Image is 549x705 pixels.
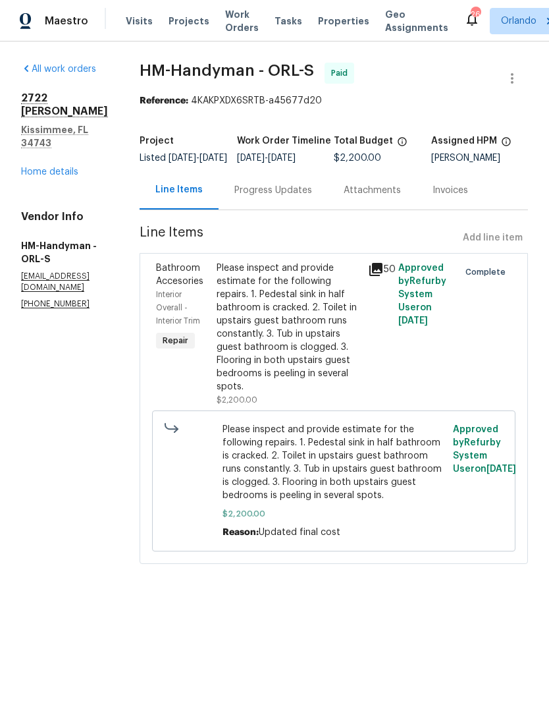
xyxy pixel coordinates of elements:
[140,63,314,78] span: HM-Handyman - ORL-S
[140,154,227,163] span: Listed
[237,154,296,163] span: -
[237,136,331,146] h5: Work Order Timeline
[217,396,257,404] span: $2,200.00
[169,154,196,163] span: [DATE]
[432,184,468,197] div: Invoices
[431,154,529,163] div: [PERSON_NAME]
[501,136,511,154] span: The hpm assigned to this work order.
[368,262,390,277] div: 50
[453,425,516,474] span: Approved by Refurby System User on
[156,264,203,286] span: Bathroom Accesories
[155,183,203,196] div: Line Items
[140,226,457,250] span: Line Items
[21,167,78,177] a: Home details
[234,184,312,197] div: Progress Updates
[222,528,259,537] span: Reason:
[331,67,353,80] span: Paid
[156,291,200,325] span: Interior Overall - Interior Trim
[45,14,88,28] span: Maestro
[465,266,511,279] span: Complete
[126,14,153,28] span: Visits
[21,239,108,266] h5: HM-Handyman - ORL-S
[398,264,446,325] span: Approved by Refurby System User on
[397,136,407,154] span: The total cost of line items that have been proposed by Opendoor. This sum includes line items th...
[398,316,428,325] span: [DATE]
[140,94,528,107] div: 4KAKPXDX6SRTB-a45677d20
[334,136,393,146] h5: Total Budget
[385,8,448,34] span: Geo Assignments
[217,262,360,393] div: Please inspect and provide estimate for the following repairs. 1. Pedestal sink in half bathroom ...
[274,16,302,26] span: Tasks
[222,507,446,521] span: $2,200.00
[21,210,108,223] h4: Vendor Info
[486,465,516,474] span: [DATE]
[199,154,227,163] span: [DATE]
[471,8,480,21] div: 26
[501,14,536,28] span: Orlando
[140,96,188,105] b: Reference:
[21,65,96,74] a: All work orders
[431,136,497,146] h5: Assigned HPM
[140,136,174,146] h5: Project
[169,14,209,28] span: Projects
[225,8,259,34] span: Work Orders
[268,154,296,163] span: [DATE]
[259,528,340,537] span: Updated final cost
[169,154,227,163] span: -
[334,154,381,163] span: $2,200.00
[318,14,369,28] span: Properties
[237,154,265,163] span: [DATE]
[222,423,446,502] span: Please inspect and provide estimate for the following repairs. 1. Pedestal sink in half bathroom ...
[157,334,194,347] span: Repair
[344,184,401,197] div: Attachments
